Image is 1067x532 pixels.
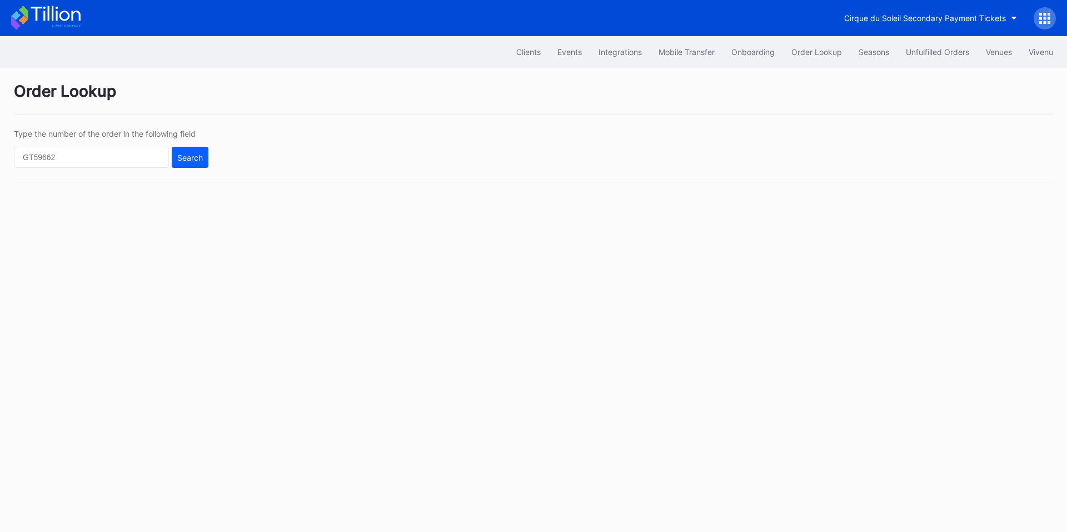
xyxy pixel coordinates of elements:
div: Unfulfilled Orders [906,47,969,57]
button: Clients [508,42,549,62]
div: Integrations [599,47,642,57]
button: Vivenu [1020,42,1061,62]
div: Seasons [859,47,889,57]
div: Search [177,153,203,162]
div: Clients [516,47,541,57]
button: Seasons [850,42,898,62]
button: Integrations [590,42,650,62]
div: Vivenu [1029,47,1053,57]
button: Onboarding [723,42,783,62]
div: Mobile Transfer [659,47,715,57]
button: Cirque du Soleil Secondary Payment Tickets [836,8,1025,28]
div: Type the number of the order in the following field [14,129,208,138]
div: Order Lookup [791,47,842,57]
button: Mobile Transfer [650,42,723,62]
div: Venues [986,47,1012,57]
div: Events [557,47,582,57]
input: GT59662 [14,147,169,168]
button: Events [549,42,590,62]
button: Search [172,147,208,168]
div: Order Lookup [14,82,1053,115]
button: Order Lookup [783,42,850,62]
button: Unfulfilled Orders [898,42,978,62]
div: Cirque du Soleil Secondary Payment Tickets [844,13,1006,23]
button: Venues [978,42,1020,62]
div: Onboarding [731,47,775,57]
